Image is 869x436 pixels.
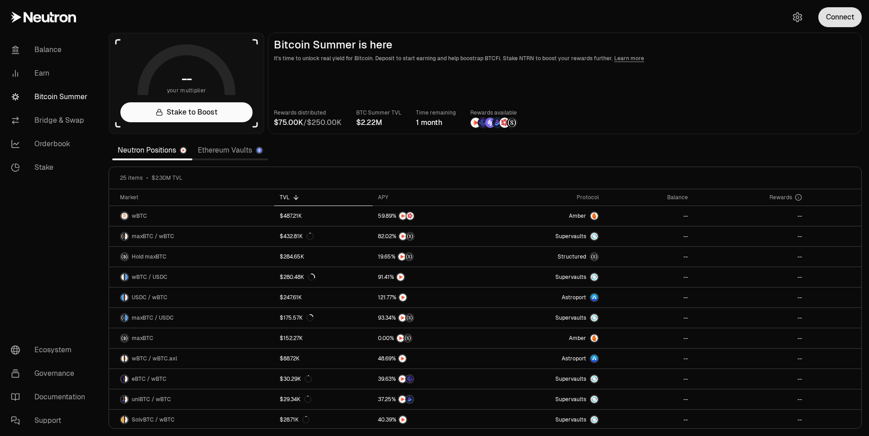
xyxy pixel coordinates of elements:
a: Bitcoin Summer [4,85,98,109]
button: NTRNMars Fragments [378,211,483,220]
a: maxBTC LogoUSDC LogomaxBTC / USDC [109,308,274,328]
button: NTRNStructured Points [378,334,483,343]
span: maxBTC [132,335,153,342]
img: USDC Logo [125,273,128,281]
img: maxBTC Logo [121,335,128,342]
img: NTRN [399,355,406,362]
img: NTRN [399,294,406,301]
img: maxBTC Logo [121,314,124,321]
a: SupervaultsSupervaults [488,410,604,430]
a: -- [693,287,807,307]
img: maxBTC [591,253,598,260]
button: NTRNStructured Points [378,232,483,241]
img: eBTC Logo [121,375,124,383]
img: EtherFi Points [406,375,413,383]
div: Balance [610,194,688,201]
a: Documentation [4,385,98,409]
div: $280.48K [280,273,315,281]
img: NTRN [399,416,406,423]
img: Amber [591,335,598,342]
a: wBTC LogoUSDC LogowBTC / USDC [109,267,274,287]
a: $280.48K [274,267,373,287]
a: Support [4,409,98,432]
div: $175.57K [280,314,314,321]
a: -- [604,389,693,409]
h1: -- [181,72,192,86]
button: Connect [818,7,862,27]
a: $487.21K [274,206,373,226]
img: Mars Fragments [500,118,510,128]
div: Protocol [494,194,599,201]
a: Ecosystem [4,338,98,362]
div: $88.72K [280,355,300,362]
a: maxBTC LogomaxBTC [109,328,274,348]
a: -- [604,226,693,246]
a: Earn [4,62,98,85]
span: Hold maxBTC [132,253,167,260]
img: Structured Points [406,314,413,321]
span: Supervaults [555,273,586,281]
span: wBTC [132,212,147,220]
a: -- [604,349,693,369]
span: $2.30M TVL [152,174,182,182]
span: Supervaults [555,233,586,240]
a: $284.65K [274,247,373,267]
span: Amber [569,335,586,342]
a: SupervaultsSupervaults [488,369,604,389]
a: StructuredmaxBTC [488,247,604,267]
a: -- [604,410,693,430]
a: -- [693,349,807,369]
a: Balance [4,38,98,62]
a: -- [693,389,807,409]
span: Supervaults [555,314,586,321]
a: -- [604,369,693,389]
div: $30.29K [280,375,312,383]
img: USDC Logo [125,314,128,321]
a: Stake [4,156,98,179]
a: -- [693,410,807,430]
a: -- [693,328,807,348]
a: Orderbook [4,132,98,156]
img: Structured Points [406,233,414,240]
img: SolvBTC Logo [121,416,124,423]
img: NTRN [399,375,406,383]
button: NTRNStructured Points [378,313,483,322]
a: Stake to Boost [120,102,253,122]
img: NTRN [399,314,406,321]
a: $175.57K [274,308,373,328]
img: Bedrock Diamonds [406,396,413,403]
img: NTRN [397,273,404,281]
img: NTRN [399,212,406,220]
img: Structured Points [404,335,411,342]
a: -- [693,247,807,267]
a: SupervaultsSupervaults [488,389,604,409]
img: Supervaults [591,233,598,240]
a: -- [604,267,693,287]
a: USDC LogowBTC LogoUSDC / wBTC [109,287,274,307]
a: -- [693,226,807,246]
div: $29.34K [280,396,311,403]
a: NTRN [372,410,488,430]
a: Astroport [488,349,604,369]
img: Structured Points [507,118,517,128]
p: Rewards available [470,108,517,117]
img: Supervaults [591,273,598,281]
div: $487.21K [280,212,302,220]
img: Amber [591,212,598,220]
span: maxBTC / USDC [132,314,174,321]
button: NTRN [378,273,483,282]
a: $28.71K [274,410,373,430]
img: Supervaults [591,375,598,383]
button: NTRNStructured Points [378,252,483,261]
span: maxBTC / wBTC [132,233,174,240]
span: Supervaults [555,396,586,403]
span: USDC / wBTC [132,294,167,301]
button: NTRN [378,415,483,424]
a: Ethereum Vaults [192,141,268,159]
a: maxBTC LogoHold maxBTC [109,247,274,267]
a: SupervaultsSupervaults [488,267,604,287]
img: NTRN [399,233,406,240]
a: Learn more [614,55,644,62]
img: maxBTC Logo [121,253,128,260]
a: wBTC LogowBTC [109,206,274,226]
